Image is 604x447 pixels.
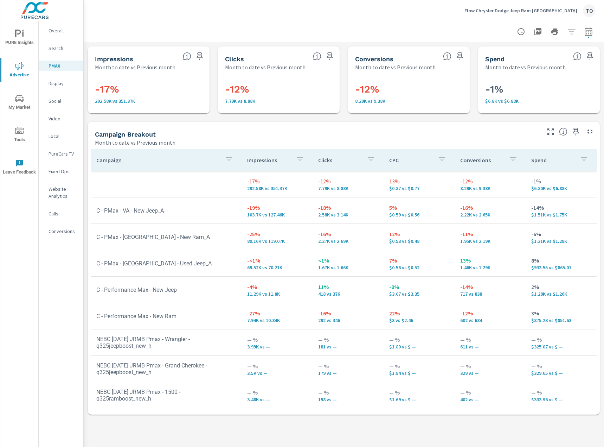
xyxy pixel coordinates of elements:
p: 13% [389,177,449,185]
p: $6,797.85 vs $6,877.22 [531,185,591,191]
p: $933.55 vs $865.07 [531,265,591,270]
p: 69,518 vs 70,207 [247,265,307,270]
p: -14% [460,283,520,291]
div: Calls [39,208,83,219]
span: This is a summary of PMAX performance results by campaign. Each column can be sorted. [559,127,567,136]
p: -25% [247,230,307,238]
p: 198 vs — [318,397,378,402]
p: Month to date vs Previous month [355,63,436,71]
div: TO [583,4,596,17]
p: 8.29K vs 9.38K [460,185,520,191]
p: -16% [318,230,378,238]
span: PURE Insights [2,30,36,47]
span: The number of times an ad was shown on your behalf. [183,52,191,61]
p: 7,787 vs 8,883 [318,185,378,191]
p: Search [49,45,78,52]
p: Month to date vs Previous month [485,63,566,71]
p: <1% [318,256,378,265]
p: PureCars TV [49,150,78,157]
p: Conversions [460,157,503,164]
p: Conversions [49,228,78,235]
p: — % [389,335,449,344]
p: 5% [389,203,449,212]
span: My Market [2,94,36,112]
td: NEBC [DATE] JRMB Pmax - 1500 - q325ramboost_new_h [91,383,242,408]
p: $875.23 vs $851.63 [531,317,591,323]
p: $1.21K vs $1.28K [531,238,591,244]
p: Video [49,115,78,122]
p: — % [531,362,591,370]
p: 2,581 vs 3,137 [318,212,378,218]
div: Search [39,43,83,53]
td: C - PMax - VA - New Jeep_A [91,202,242,220]
button: "Export Report to PDF" [531,25,545,39]
div: Social [39,96,83,106]
div: Fixed Ops [39,166,83,177]
p: 22% [389,309,449,317]
p: — % [460,388,520,397]
button: Minimize Widget [584,126,596,137]
p: $3 vs $2.46 [389,317,449,323]
div: PMAX [39,61,83,71]
p: $1.69 vs $ — [389,397,449,402]
div: PureCars TV [39,149,83,159]
p: -12% [318,177,378,185]
p: 2.27K vs 2.69K [318,238,378,244]
p: 7% [389,256,449,265]
p: $3.07 vs $3.35 [389,291,449,297]
p: 1.67K vs 1.66K [318,265,378,270]
p: Month to date vs Previous month [95,63,175,71]
div: nav menu [0,21,38,183]
p: 329 vs — [460,370,520,376]
p: $0.53 vs $0.48 [389,238,449,244]
p: 2% [531,283,591,291]
h5: Campaign Breakout [95,131,156,138]
p: 1,455 vs 1,289 [460,265,520,270]
p: 292,576 vs 351,371 [247,185,307,191]
td: C - PMax - [GEOGRAPHIC_DATA] - New Ram_A [91,228,242,246]
p: 103,695 vs 127,456 [247,212,307,218]
p: 3,504 vs — [247,370,307,376]
p: 8% [531,256,591,265]
p: -12% [460,309,520,317]
td: C - PMax - [GEOGRAPHIC_DATA] - Used Jeep_A [91,254,242,272]
p: 3,483 vs — [247,397,307,402]
p: 292,576 vs 351,371 [95,98,203,104]
p: $1.80 vs $ — [389,344,449,350]
span: The amount of money spent on advertising during the period. [573,52,581,61]
span: Save this to your personalized report [584,51,596,62]
p: — % [247,388,307,397]
div: Conversions [39,226,83,237]
span: Advertise [2,62,36,79]
p: -<1% [247,256,307,265]
p: $0.87 vs $0.77 [389,185,449,191]
p: Month to date vs Previous month [225,63,306,71]
p: Calls [49,210,78,217]
p: $1.28K vs $1.26K [531,291,591,297]
p: -12% [460,177,520,185]
p: -16% [460,203,520,212]
p: 717 vs 838 [460,291,520,297]
p: 402 vs — [460,397,520,402]
p: -4% [247,283,307,291]
p: $325.07 vs $ — [531,344,591,350]
p: 12% [389,230,449,238]
p: Clicks [318,157,361,164]
p: -19% [247,203,307,212]
p: Flow Chrysler Dodge Jeep Ram [GEOGRAPHIC_DATA] [464,7,577,14]
p: Overall [49,27,78,34]
p: -1% [531,177,591,185]
h5: Clicks [225,55,244,63]
p: Month to date vs Previous month [95,138,175,147]
p: 89.16K vs 119.07K [247,238,307,244]
div: Display [39,78,83,89]
p: 3,986 vs — [247,344,307,350]
button: Select Date Range [581,25,596,39]
p: $333.96 vs $ — [531,397,591,402]
div: Video [39,113,83,124]
p: Fixed Ops [49,168,78,175]
p: CPC [389,157,432,164]
p: 3% [531,309,591,317]
p: -11% [460,230,520,238]
div: Overall [39,25,83,36]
